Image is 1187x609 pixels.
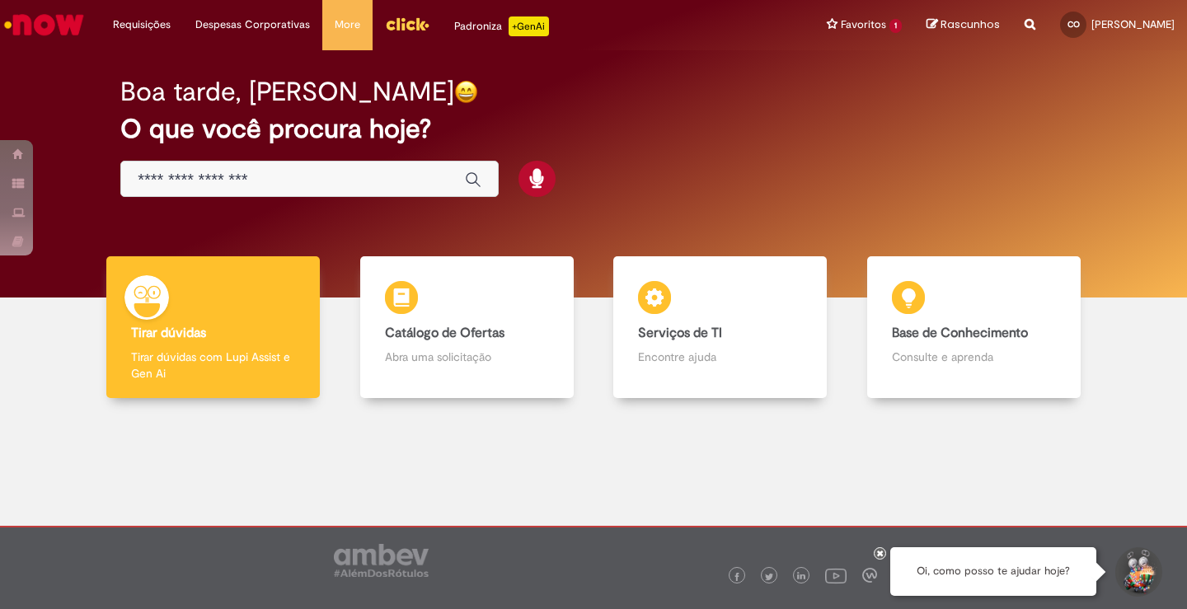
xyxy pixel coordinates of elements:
[334,544,429,577] img: logo_footer_ambev_rotulo_gray.png
[1113,547,1162,597] button: Iniciar Conversa de Suporte
[120,115,1067,143] h2: O que você procura hoje?
[195,16,310,33] span: Despesas Corporativas
[733,573,741,581] img: logo_footer_facebook.png
[797,572,805,582] img: logo_footer_linkedin.png
[927,17,1000,33] a: Rascunhos
[385,325,504,341] b: Catálogo de Ofertas
[890,547,1096,596] div: Oi, como posso te ajudar hoje?
[113,16,171,33] span: Requisições
[340,256,594,399] a: Catálogo de Ofertas Abra uma solicitação
[862,568,877,583] img: logo_footer_workplace.png
[87,256,340,399] a: Tirar dúvidas Tirar dúvidas com Lupi Assist e Gen Ai
[1067,19,1080,30] span: CO
[892,325,1028,341] b: Base de Conhecimento
[638,325,722,341] b: Serviços de TI
[765,573,773,581] img: logo_footer_twitter.png
[841,16,886,33] span: Favoritos
[454,16,549,36] div: Padroniza
[120,77,454,106] h2: Boa tarde, [PERSON_NAME]
[892,349,1056,365] p: Consulte e aprenda
[1091,17,1175,31] span: [PERSON_NAME]
[638,349,802,365] p: Encontre ajuda
[2,8,87,41] img: ServiceNow
[385,12,429,36] img: click_logo_yellow_360x200.png
[825,564,847,586] img: logo_footer_youtube.png
[593,256,847,399] a: Serviços de TI Encontre ajuda
[509,16,549,36] p: +GenAi
[131,349,295,382] p: Tirar dúvidas com Lupi Assist e Gen Ai
[847,256,1101,399] a: Base de Conhecimento Consulte e aprenda
[335,16,360,33] span: More
[131,325,206,341] b: Tirar dúvidas
[889,19,902,33] span: 1
[385,349,549,365] p: Abra uma solicitação
[454,80,478,104] img: happy-face.png
[941,16,1000,32] span: Rascunhos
